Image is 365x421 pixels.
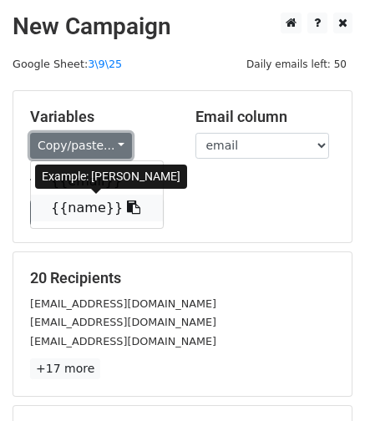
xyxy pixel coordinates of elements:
span: Daily emails left: 50 [241,55,352,74]
a: Daily emails left: 50 [241,58,352,70]
small: [EMAIL_ADDRESS][DOMAIN_NAME] [30,297,216,310]
h5: 20 Recipients [30,269,335,287]
small: Google Sheet: [13,58,122,70]
a: +17 more [30,358,100,379]
h5: Email column [195,108,336,126]
small: [EMAIL_ADDRESS][DOMAIN_NAME] [30,335,216,347]
h5: Variables [30,108,170,126]
a: 3\9\25 [88,58,122,70]
small: [EMAIL_ADDRESS][DOMAIN_NAME] [30,316,216,328]
a: Copy/paste... [30,133,132,159]
iframe: Chat Widget [281,341,365,421]
h2: New Campaign [13,13,352,41]
a: {{email}} [31,168,163,195]
div: Example: [PERSON_NAME] [35,165,187,189]
a: {{name}} [31,195,163,221]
